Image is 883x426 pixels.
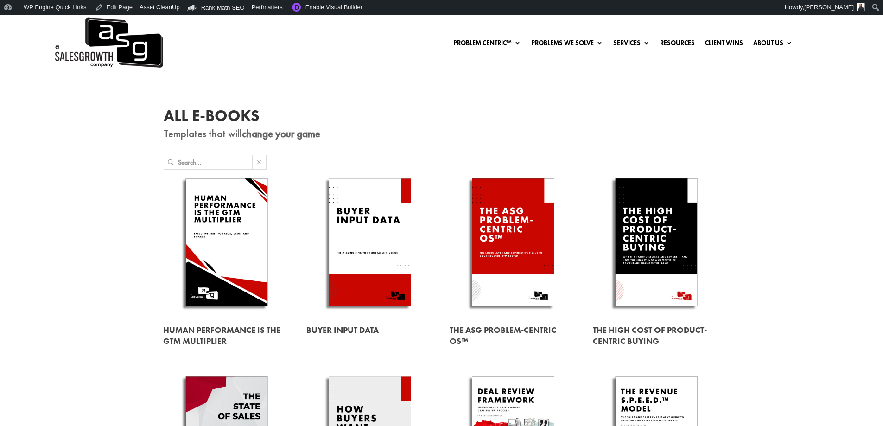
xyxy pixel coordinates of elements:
a: Problem Centric™ [453,39,521,50]
a: Services [613,39,650,50]
strong: change your game [242,127,320,140]
a: Client Wins [705,39,743,50]
a: Problems We Solve [531,39,603,50]
h1: All E-Books [164,108,720,128]
input: Search... [178,155,252,169]
p: Templates that will [164,128,720,140]
span: [PERSON_NAME] [804,4,854,11]
a: A Sales Growth Company Logo [53,15,163,70]
img: ASG Co. Logo [53,15,163,70]
a: About Us [753,39,793,50]
span: Rank Math SEO [201,4,245,11]
a: Resources [660,39,695,50]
